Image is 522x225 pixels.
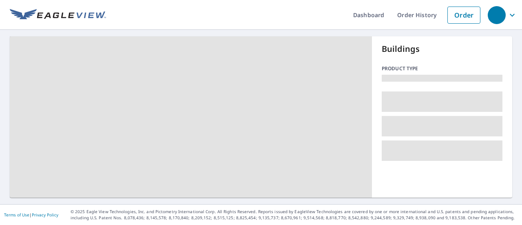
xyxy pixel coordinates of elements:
a: Terms of Use [4,212,29,218]
img: EV Logo [10,9,106,21]
p: Product type [382,65,502,72]
p: Buildings [382,43,502,55]
p: © 2025 Eagle View Technologies, Inc. and Pictometry International Corp. All Rights Reserved. Repo... [71,209,518,221]
a: Privacy Policy [32,212,58,218]
p: | [4,212,58,217]
a: Order [447,7,480,24]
